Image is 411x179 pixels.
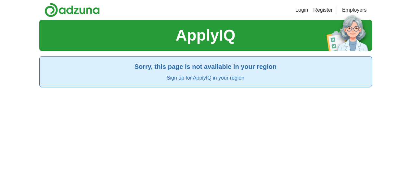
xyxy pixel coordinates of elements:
[175,24,235,47] h1: ApplyIQ
[313,6,333,14] a: Register
[295,6,308,14] a: Login
[167,75,244,81] a: Sign up for ApplyIQ in your region
[45,3,100,17] img: Adzuna logo
[45,62,366,71] h2: Sorry, this page is not available in your region
[342,6,367,14] a: Employers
